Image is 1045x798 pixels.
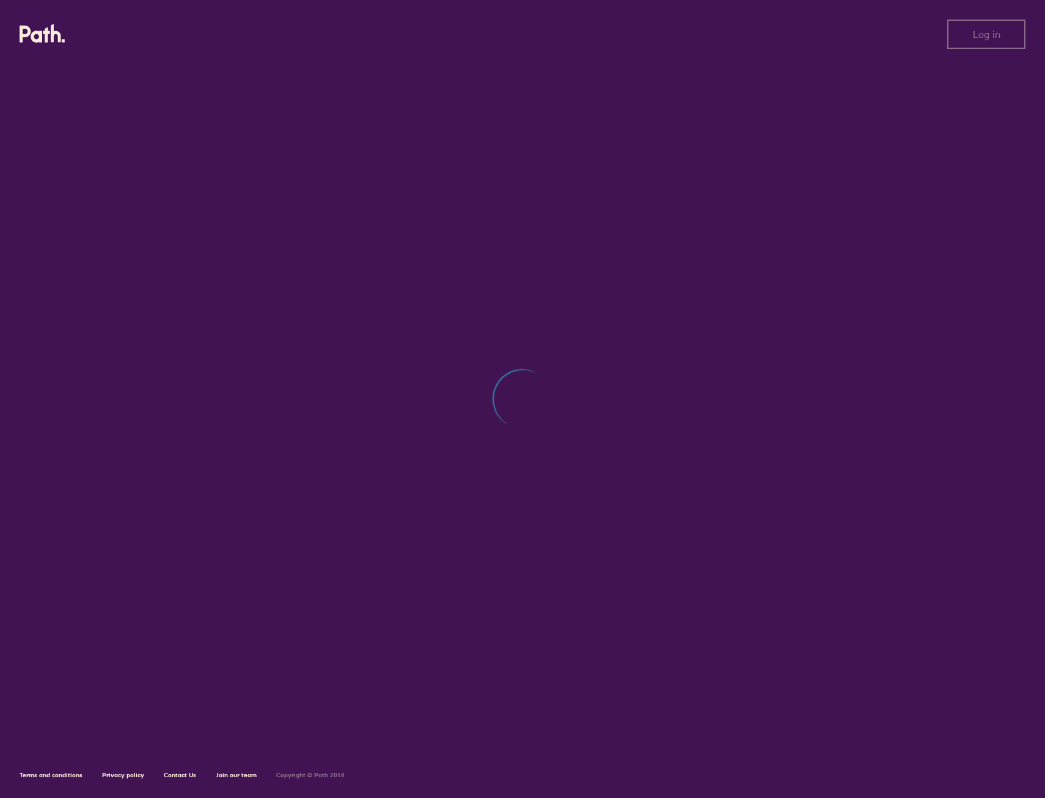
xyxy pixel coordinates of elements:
[216,771,257,779] a: Join our team
[164,771,196,779] a: Contact Us
[20,771,82,779] a: Terms and conditions
[973,29,1000,40] span: Log in
[947,20,1025,49] button: Log in
[276,772,345,779] h6: Copyright © Path 2018
[102,771,144,779] a: Privacy policy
